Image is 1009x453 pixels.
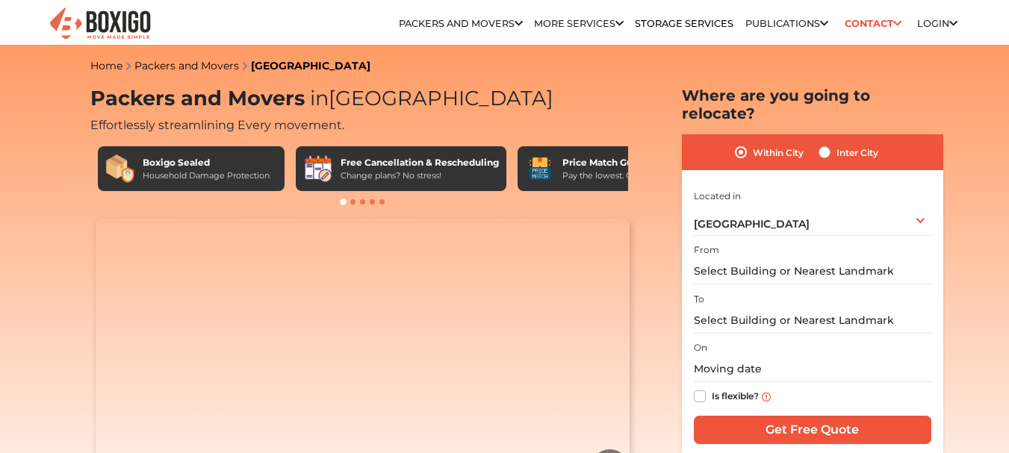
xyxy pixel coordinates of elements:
[90,59,122,72] a: Home
[143,169,270,182] div: Household Damage Protection
[143,156,270,169] div: Boxigo Sealed
[105,154,135,184] img: Boxigo Sealed
[694,217,810,231] span: [GEOGRAPHIC_DATA]
[341,169,499,182] div: Change plans? No stress!
[310,86,329,110] span: in
[712,387,759,403] label: Is flexible?
[399,18,523,29] a: Packers and Movers
[836,143,878,161] label: Inter City
[341,156,499,169] div: Free Cancellation & Rescheduling
[635,18,733,29] a: Storage Services
[562,169,676,182] div: Pay the lowest. Guaranteed!
[762,393,771,402] img: info
[917,18,957,29] a: Login
[694,258,931,284] input: Select Building or Nearest Landmark
[525,154,555,184] img: Price Match Guarantee
[694,243,719,257] label: From
[303,154,333,184] img: Free Cancellation & Rescheduling
[682,87,943,122] h2: Where are you going to relocate?
[694,356,931,382] input: Moving date
[694,416,931,444] input: Get Free Quote
[753,143,804,161] label: Within City
[745,18,828,29] a: Publications
[694,307,931,334] input: Select Building or Nearest Landmark
[251,59,370,72] a: [GEOGRAPHIC_DATA]
[694,293,704,306] label: To
[90,87,636,111] h1: Packers and Movers
[694,190,741,203] label: Located in
[839,12,906,35] a: Contact
[48,6,152,43] img: Boxigo
[694,341,707,354] label: On
[90,118,344,132] span: Effortlessly streamlining Every movement.
[305,86,553,110] span: [GEOGRAPHIC_DATA]
[562,156,676,169] div: Price Match Guarantee
[534,18,624,29] a: More services
[134,59,239,72] a: Packers and Movers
